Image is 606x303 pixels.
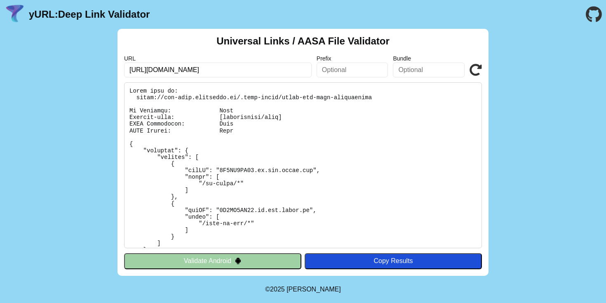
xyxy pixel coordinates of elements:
footer: © [265,276,341,303]
input: Required [124,63,312,77]
img: yURL Logo [4,4,26,25]
a: yURL:Deep Link Validator [29,9,150,20]
button: Copy Results [305,253,482,269]
pre: Lorem ipsu do: sitam://con-adip.elitseddo.ei/.temp-incid/utlab-etd-magn-aliquaenima Mi Veniamqu: ... [124,82,482,248]
input: Optional [317,63,388,77]
h2: Universal Links / AASA File Validator [216,35,390,47]
label: Bundle [393,55,465,62]
a: Michael Ibragimchayev's Personal Site [287,286,341,293]
label: Prefix [317,55,388,62]
label: URL [124,55,312,62]
div: Copy Results [309,257,478,265]
button: Validate Android [124,253,301,269]
input: Optional [393,63,465,77]
span: 2025 [270,286,285,293]
img: droidIcon.svg [235,257,242,264]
